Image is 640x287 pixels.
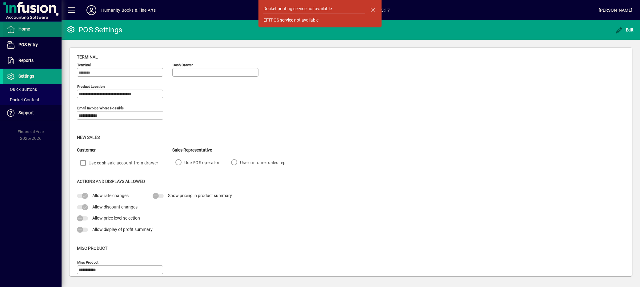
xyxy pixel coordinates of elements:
[92,227,153,232] span: Allow display of profit summary
[3,53,62,68] a: Reports
[77,260,98,265] mat-label: Misc Product
[66,25,122,35] div: POS Settings
[77,106,124,110] mat-label: Email Invoice where possible
[615,27,634,32] span: Edit
[168,193,232,198] span: Show pricing in product summary
[3,37,62,53] a: POS Entry
[77,84,105,89] mat-label: Product location
[156,5,599,15] span: [DATE] 13:17
[614,24,635,35] button: Edit
[172,147,294,153] div: Sales Representative
[92,193,129,198] span: Allow rate changes
[6,87,37,92] span: Quick Buttons
[3,22,62,37] a: Home
[18,58,34,63] span: Reports
[6,97,39,102] span: Docket Content
[18,110,34,115] span: Support
[77,55,98,59] span: Terminal
[77,179,145,184] span: Actions and Displays Allowed
[3,105,62,121] a: Support
[92,216,140,220] span: Allow price level selection
[599,5,632,15] div: [PERSON_NAME]
[263,17,318,23] div: EFTPOS service not available
[3,84,62,95] a: Quick Buttons
[18,42,38,47] span: POS Entry
[3,95,62,105] a: Docket Content
[77,246,107,251] span: Misc Product
[18,26,30,31] span: Home
[92,204,138,209] span: Allow discount changes
[82,5,101,16] button: Profile
[101,5,156,15] div: Humanity Books & Fine Arts
[173,63,193,67] mat-label: Cash Drawer
[77,63,91,67] mat-label: Terminal
[77,147,172,153] div: Customer
[77,135,100,140] span: New Sales
[18,74,34,79] span: Settings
